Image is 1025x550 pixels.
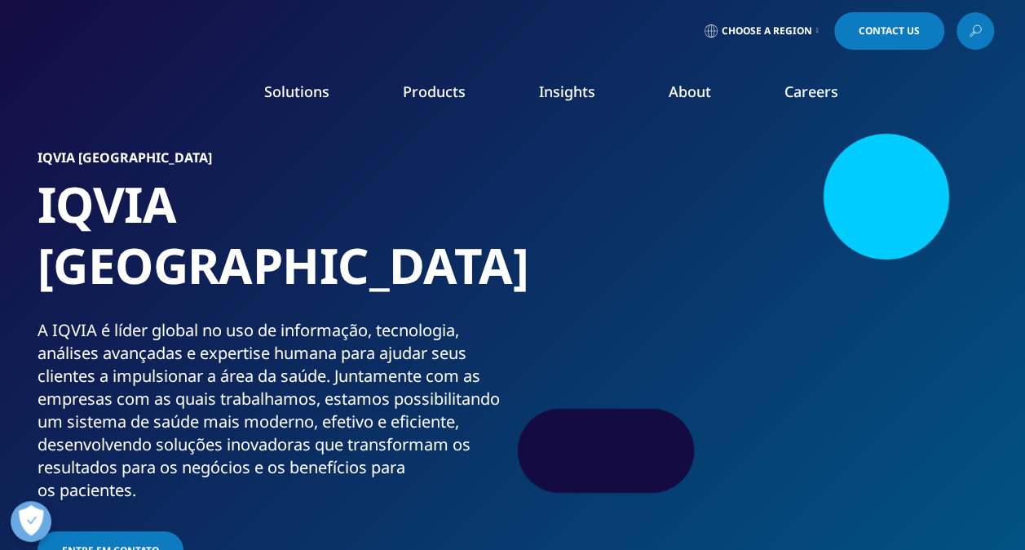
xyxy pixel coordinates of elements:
img: 106_small-group-discussion.jpg [551,151,987,477]
a: Careers [784,82,838,101]
h1: IQVIA [GEOGRAPHIC_DATA] [38,174,506,319]
span: Contact Us [859,26,920,36]
div: A IQVIA é líder global no uso de informação, tecnologia, análises avançadas e expertise humana pa... [38,319,506,502]
button: Abrir preferências [11,501,51,542]
span: Choose a Region [722,24,812,38]
a: Contact Us [834,12,944,50]
nav: Primary [169,57,994,134]
h6: IQVIA [GEOGRAPHIC_DATA] [38,151,506,174]
a: Products [403,82,466,101]
a: About [669,82,711,101]
a: Insights [539,82,595,101]
a: Solutions [264,82,329,101]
